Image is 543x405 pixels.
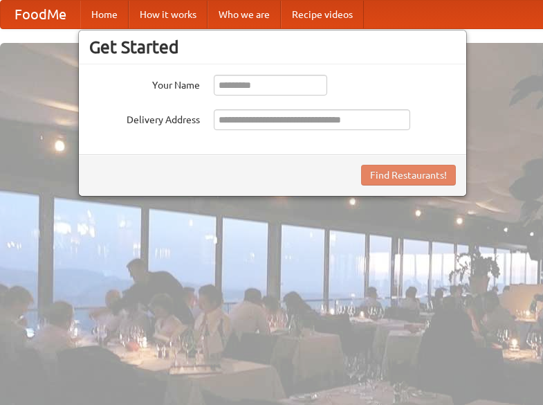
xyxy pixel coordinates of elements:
[89,109,200,127] label: Delivery Address
[281,1,364,28] a: Recipe videos
[80,1,129,28] a: Home
[129,1,208,28] a: How it works
[89,37,456,57] h3: Get Started
[208,1,281,28] a: Who we are
[361,165,456,186] button: Find Restaurants!
[1,1,80,28] a: FoodMe
[89,75,200,92] label: Your Name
